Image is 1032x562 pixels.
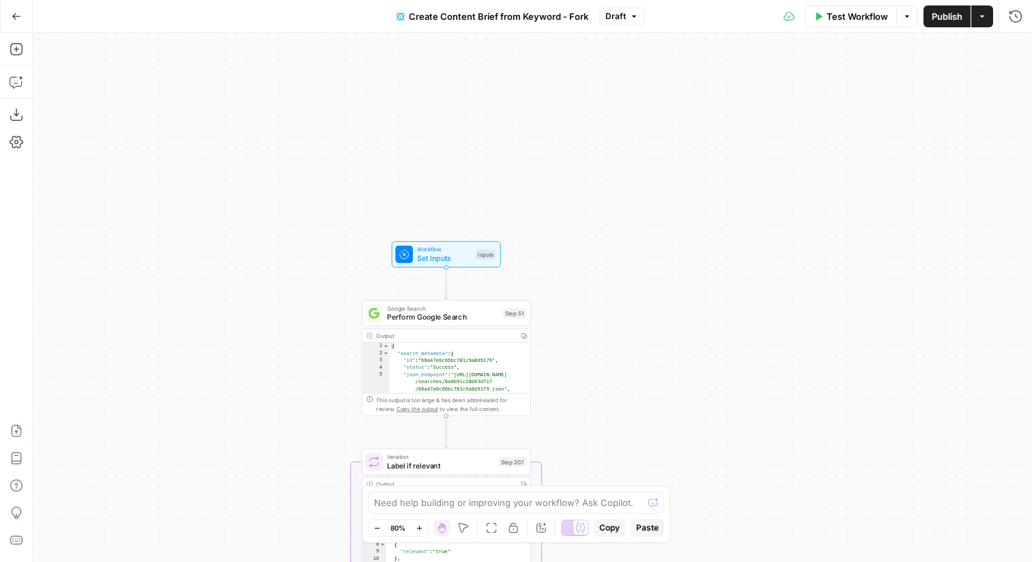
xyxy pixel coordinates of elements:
[387,304,498,313] span: Google Search
[503,309,526,318] div: Step 51
[805,5,896,27] button: Test Workflow
[605,10,626,23] span: Draft
[409,10,588,23] span: Create Content Brief from Keyword - Fork
[362,555,386,562] div: 10
[417,245,471,254] span: Workflow
[387,311,498,322] span: Perform Google Search
[383,350,389,356] span: Toggle code folding, rows 2 through 12
[444,416,448,447] g: Edge from step_51 to step_207
[476,249,496,259] div: Inputs
[362,371,390,393] div: 5
[594,519,625,537] button: Copy
[932,10,962,23] span: Publish
[362,364,390,371] div: 4
[388,5,597,27] button: Create Content Brief from Keyword - Fork
[444,268,448,299] g: Edge from start to step_51
[631,519,664,537] button: Paste
[362,357,390,364] div: 3
[499,457,526,466] div: Step 207
[923,5,971,27] button: Publish
[376,331,514,340] div: Output
[376,480,514,489] div: Output
[362,343,390,350] div: 1
[362,300,531,417] div: Google SearchPerform Google SearchStep 51Output{ "search_metadata":{ "id":"68a47e0c66bc781c9a8d91...
[362,241,531,267] div: WorkflowSet InputsInputs
[383,343,389,350] span: Toggle code folding, rows 1 through 227
[376,396,526,414] div: This output is too large & has been abbreviated for review. to view the full content.
[362,548,386,555] div: 9
[387,460,494,471] span: Label if relevant
[387,453,494,462] span: Iteration
[599,522,620,534] span: Copy
[362,541,386,548] div: 8
[397,406,438,412] span: Copy the output
[599,8,644,25] button: Draft
[417,253,471,264] span: Set Inputs
[362,350,390,356] div: 2
[379,541,386,548] span: Toggle code folding, rows 8 through 10
[827,10,888,23] span: Test Workflow
[636,522,659,534] span: Paste
[390,522,405,533] span: 80%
